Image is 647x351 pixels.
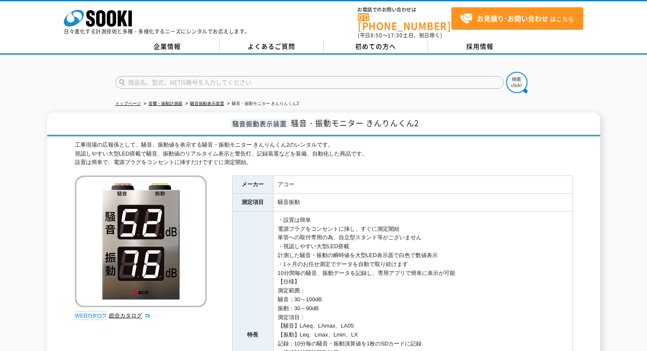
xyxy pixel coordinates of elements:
[324,40,428,53] a: 初めての方へ
[388,31,403,39] span: 17:30
[115,101,141,106] a: トップページ
[273,194,572,212] td: 騒音振動
[451,7,583,30] a: お見積り･お問い合わせはこちら
[273,176,572,194] td: アコー
[460,12,574,25] span: はこちら
[230,119,289,128] span: 騒音振動表示装置
[148,101,182,106] a: 音響・振動計測器
[358,31,442,39] span: (平日 ～ 土日、祝日除く)
[64,29,250,34] p: 日々進化する計測技術と多種・多様化するニーズにレンタルでお応えします。
[190,101,224,106] a: 騒音振動表示装置
[115,40,219,53] a: 企業情報
[75,141,573,167] div: 工事現場の広報係として、騒音、振動値を表示する騒音・振動モニター きんりんくん2のレンタルです。 視認しやすい大型LED搭載で騒音、振動値のリアルタイム表示と警告灯、記録装置などを装備、自動化し...
[506,72,527,93] img: btn_search.png
[109,312,151,319] a: 総合カタログ
[75,311,107,320] img: webカタログ
[355,42,396,51] span: 初めての方へ
[75,175,207,307] img: 騒音・振動モニター きんりんくん2
[115,76,504,89] input: 商品名、型式、NETIS番号を入力してください
[232,194,273,212] th: 測定項目
[219,40,324,53] a: よくあるご質問
[371,31,382,39] span: 8:50
[428,40,532,53] a: 採用情報
[477,13,548,23] strong: お見積り･お問い合わせ
[232,176,273,194] th: メーカー
[358,13,451,31] a: [PHONE_NUMBER]
[225,99,299,108] li: 騒音・振動モニター きんりんくん2
[291,117,419,129] span: 騒音・振動モニター きんりんくん2
[358,7,451,12] span: お電話でのお問い合わせは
